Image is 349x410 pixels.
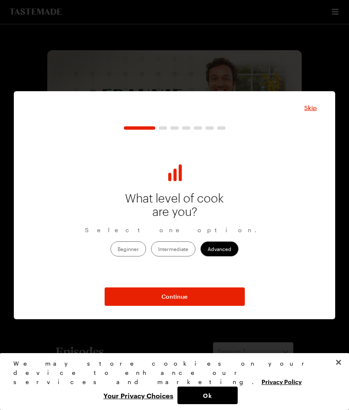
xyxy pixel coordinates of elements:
[200,241,239,256] label: Advanced
[13,359,328,387] div: We may store cookies on your device to enhance our services and marketing.
[99,387,177,404] button: Your Privacy Choices
[151,241,195,256] label: Intermediate
[110,241,146,256] label: Beginner
[162,292,187,301] span: Continue
[105,287,245,306] button: NextStepButton
[13,359,328,404] div: Privacy
[177,387,238,404] button: Ok
[121,192,228,219] p: What level of cook are you?
[329,353,348,372] button: Close
[262,377,302,385] a: More information about your privacy, opens in a new tab
[85,225,264,235] p: Select one option.
[304,104,317,112] span: Skip
[304,104,317,112] button: Close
